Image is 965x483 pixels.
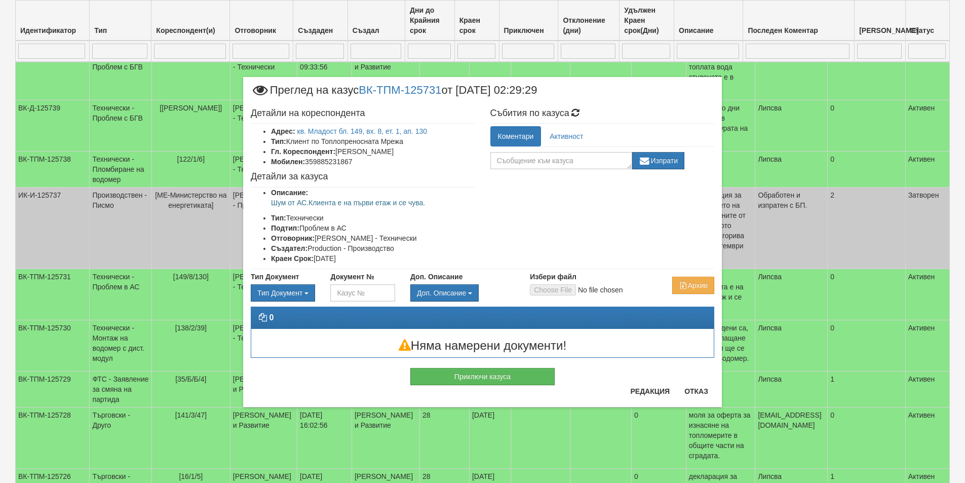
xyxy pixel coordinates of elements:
label: Избери файл [530,272,576,282]
label: Документ № [330,272,374,282]
h4: Детайли за казуса [251,172,475,182]
h4: Детайли на кореспондента [251,108,475,119]
b: Подтип: [271,224,299,232]
button: Изпрати [632,152,685,169]
strong: 0 [269,313,274,322]
li: Production - Производство [271,243,475,253]
a: кв. Младост бл. 149, вх. 8, ет. 1, ап. 130 [297,127,428,135]
button: Архив [672,277,714,294]
b: Краен Срок: [271,254,314,263]
li: [PERSON_NAME] - Технически [271,233,475,243]
div: Двоен клик, за изчистване на избраната стойност. [251,284,315,302]
input: Казус № [330,284,395,302]
label: Тип Документ [251,272,299,282]
h4: Събития по казуса [490,108,715,119]
li: 359885231867 [271,157,475,167]
div: Двоен клик, за изчистване на избраната стойност. [410,284,515,302]
a: Коментари [490,126,542,146]
p: Шум от АС.Клиента е на първи етаж и се чува. [271,198,475,208]
b: Тип: [271,214,286,222]
label: Доп. Описание [410,272,462,282]
button: Приключи казуса [410,368,555,385]
a: Активност [542,126,591,146]
span: Тип Документ [257,289,302,297]
b: Създател: [271,244,307,252]
span: Доп. Описание [417,289,466,297]
b: Тип: [271,137,286,145]
b: Адрес: [271,127,295,135]
span: Преглед на казус от [DATE] 02:29:29 [251,85,537,103]
li: Технически [271,213,475,223]
li: [PERSON_NAME] [271,146,475,157]
li: Клиент по Топлопреносната Мрежа [271,136,475,146]
button: Редакция [624,383,676,399]
li: [DATE] [271,253,475,264]
b: Гл. Кореспондент: [271,147,335,156]
b: Мобилен: [271,158,305,166]
button: Отказ [678,383,714,399]
li: Проблем в АС [271,223,475,233]
b: Отговорник: [271,234,315,242]
a: ВК-ТПМ-125731 [359,83,441,96]
h3: Няма намерени документи! [251,339,714,352]
button: Тип Документ [251,284,315,302]
b: Описание: [271,189,308,197]
button: Доп. Описание [410,284,479,302]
